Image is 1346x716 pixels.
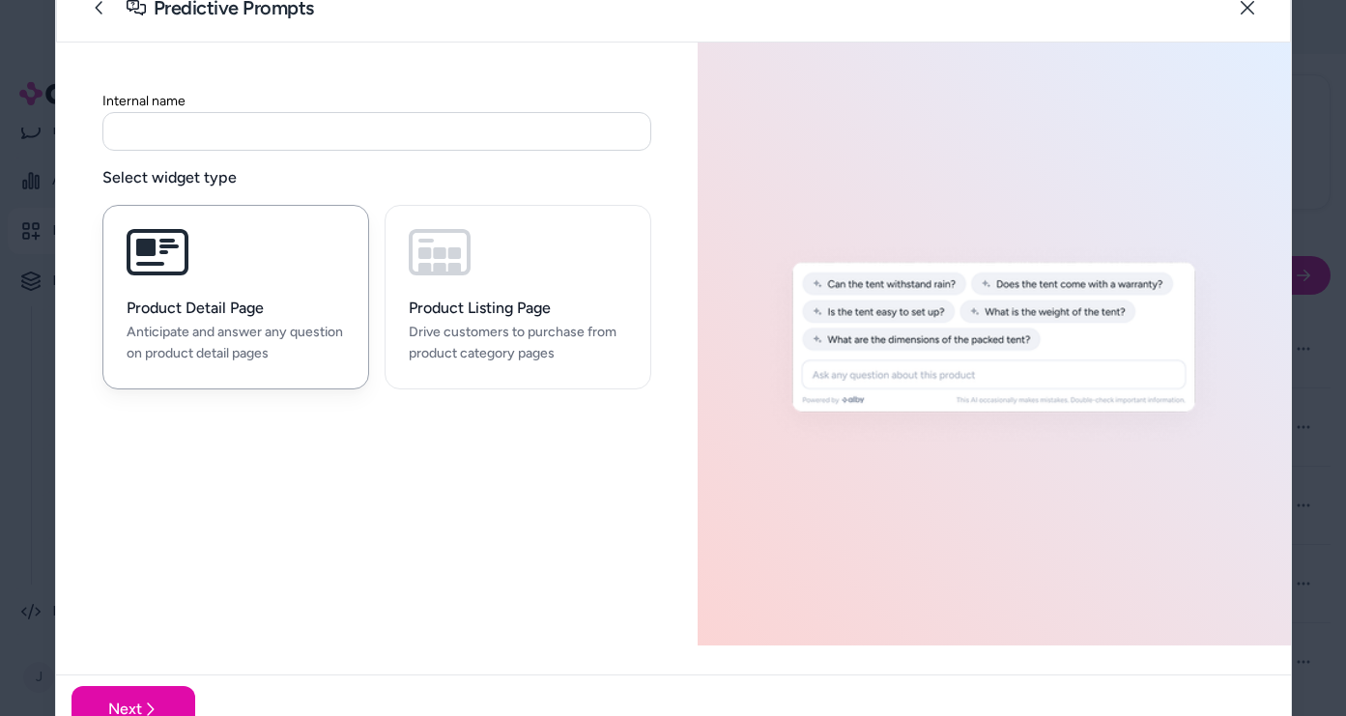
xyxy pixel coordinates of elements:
[102,166,651,189] label: Select widget type
[409,322,627,366] p: Drive customers to purchase from product category pages
[127,299,345,318] h3: Product Detail Page
[102,93,186,109] label: Internal name
[709,243,1279,444] img: Automatically generate a unique FAQ for products or categories
[102,205,369,390] button: Product Detail PageAnticipate and answer any question on product detail pages
[127,322,345,366] p: Anticipate and answer any question on product detail pages
[385,205,651,390] button: Product Listing PageDrive customers to purchase from product category pages
[409,299,627,318] h3: Product Listing Page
